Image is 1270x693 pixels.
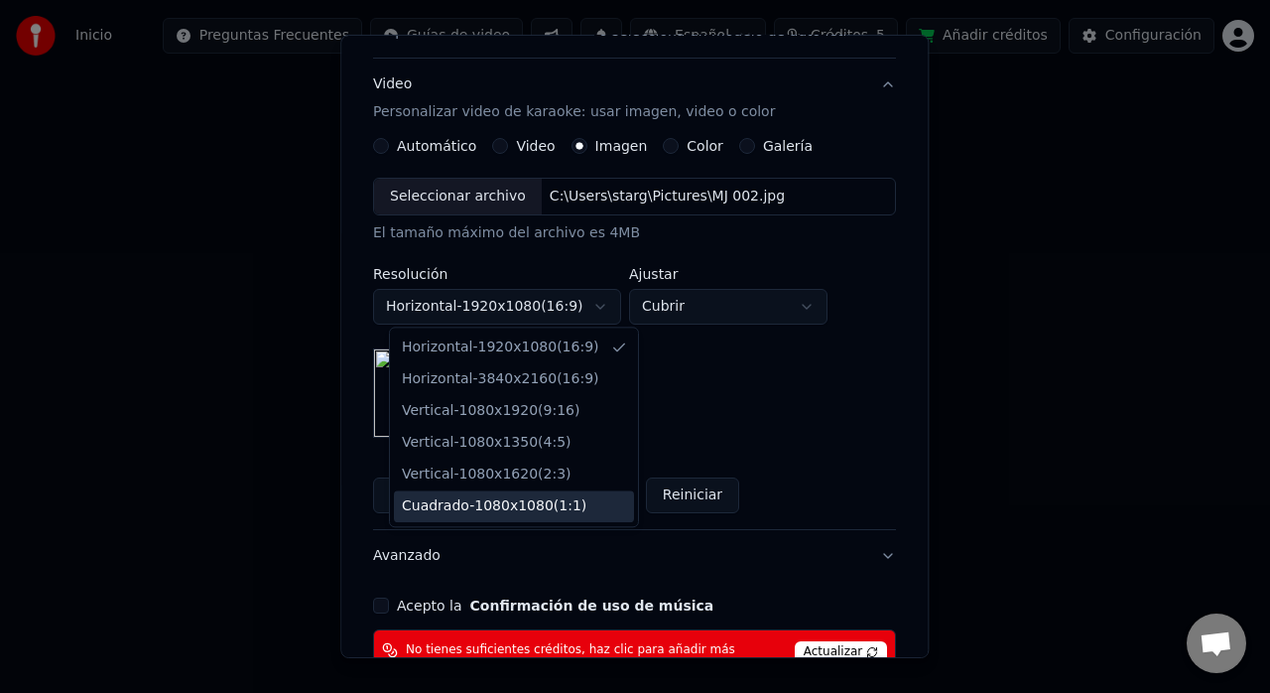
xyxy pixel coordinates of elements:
div: Horizontal - 1920 x 1080 ( 16 : 9 ) [402,338,599,357]
div: Vertical - 1080 x 1350 ( 4 : 5 ) [402,433,571,453]
div: Horizontal - 3840 x 2160 ( 16 : 9 ) [402,369,599,389]
div: Cuadrado - 1080 x 1080 ( 1 : 1 ) [402,496,586,516]
div: Vertical - 1080 x 1920 ( 9 : 16 ) [402,401,579,421]
div: Vertical - 1080 x 1620 ( 2 : 3 ) [402,465,571,485]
